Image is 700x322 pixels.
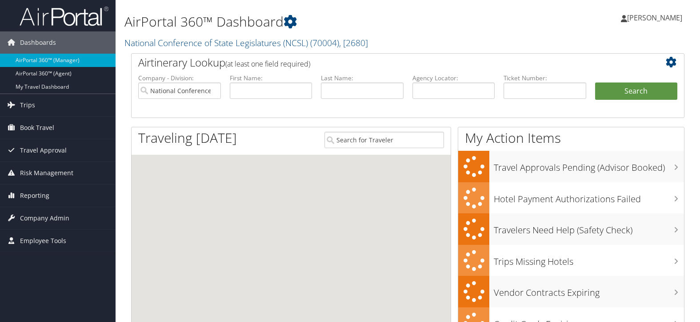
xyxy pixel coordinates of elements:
[458,213,684,245] a: Travelers Need Help (Safety Check)
[20,230,66,252] span: Employee Tools
[494,251,684,268] h3: Trips Missing Hotels
[20,94,35,116] span: Trips
[230,74,312,82] label: First Name:
[595,82,678,100] button: Search
[124,12,502,31] h1: AirPortal 360™ Dashboard
[138,55,631,70] h2: Airtinerary Lookup
[225,59,310,69] span: (at least one field required)
[494,157,684,174] h3: Travel Approvals Pending (Advisor Booked)
[494,282,684,299] h3: Vendor Contracts Expiring
[412,74,495,82] label: Agency Locator:
[20,117,54,139] span: Book Travel
[310,37,339,49] span: ( 70004 )
[494,188,684,205] h3: Hotel Payment Authorizations Failed
[20,162,73,184] span: Risk Management
[321,74,404,82] label: Last Name:
[458,182,684,214] a: Hotel Payment Authorizations Failed
[20,207,69,229] span: Company Admin
[458,276,684,307] a: Vendor Contracts Expiring
[458,129,684,147] h1: My Action Items
[627,13,682,23] span: [PERSON_NAME]
[339,37,368,49] span: , [ 2680 ]
[504,74,586,82] label: Ticket Number:
[458,245,684,276] a: Trips Missing Hotels
[20,31,56,54] span: Dashboards
[20,185,49,207] span: Reporting
[20,139,67,161] span: Travel Approval
[20,6,108,27] img: airportal-logo.png
[458,151,684,182] a: Travel Approvals Pending (Advisor Booked)
[494,220,684,236] h3: Travelers Need Help (Safety Check)
[621,4,691,31] a: [PERSON_NAME]
[124,37,368,49] a: National Conference of State Legislatures (NCSL)
[138,74,221,82] label: Company - Division:
[138,129,237,147] h1: Traveling [DATE]
[324,132,444,148] input: Search for Traveler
